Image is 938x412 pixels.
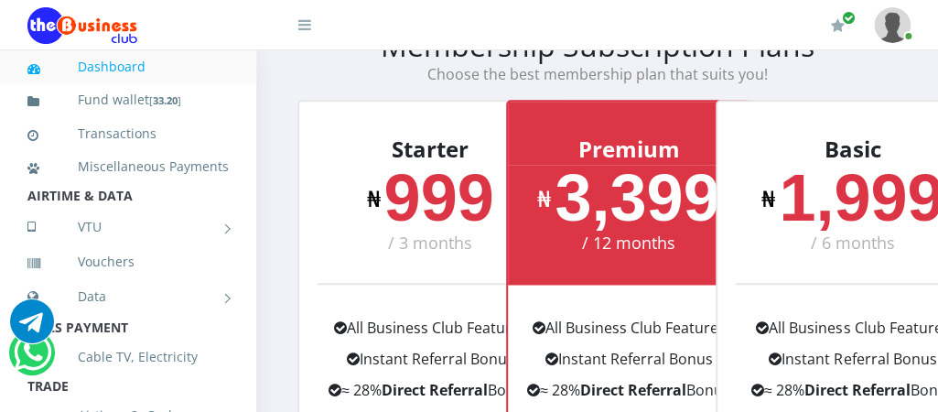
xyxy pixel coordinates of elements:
[27,46,229,88] a: Dashboard
[27,336,229,378] a: Cable TV, Electricity
[149,93,181,107] small: [ ]
[582,232,675,254] small: / 12 months
[297,63,897,85] p: Choose the best membership plan that suits you!
[383,161,493,234] span: 999
[508,348,749,379] li: Instant Referral Bonus
[382,380,488,400] strong: Direct Referral
[761,187,775,211] span: ₦
[508,102,749,165] li: Premium
[804,380,911,400] strong: Direct Referral
[27,79,229,122] a: Fund wallet[33.20]
[508,317,749,348] li: All Business Club Features
[555,161,719,234] span: 3,399
[318,348,543,379] li: Instant Referral Bonus
[14,344,51,374] a: Chat for support
[27,146,229,188] a: Miscellaneous Payments
[537,187,551,211] span: ₦
[10,313,54,343] a: Chat for support
[580,380,686,400] strong: Direct Referral
[318,317,543,348] li: All Business Club Features
[842,11,856,25] span: Renew/Upgrade Subscription
[27,274,229,320] a: Data
[318,138,543,165] li: Starter
[508,379,749,410] li: ≈ 28% Bonus
[27,113,229,155] a: Transactions
[318,379,543,410] li: ≈ 28% Bonus
[27,241,229,283] a: Vouchers
[153,93,178,107] b: 33.20
[27,7,137,44] img: Logo
[366,187,380,211] span: ₦
[27,204,229,250] a: VTU
[811,232,895,254] small: / 6 months
[831,18,845,33] i: Renew/Upgrade Subscription
[388,232,472,254] small: / 3 months
[874,7,911,43] img: User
